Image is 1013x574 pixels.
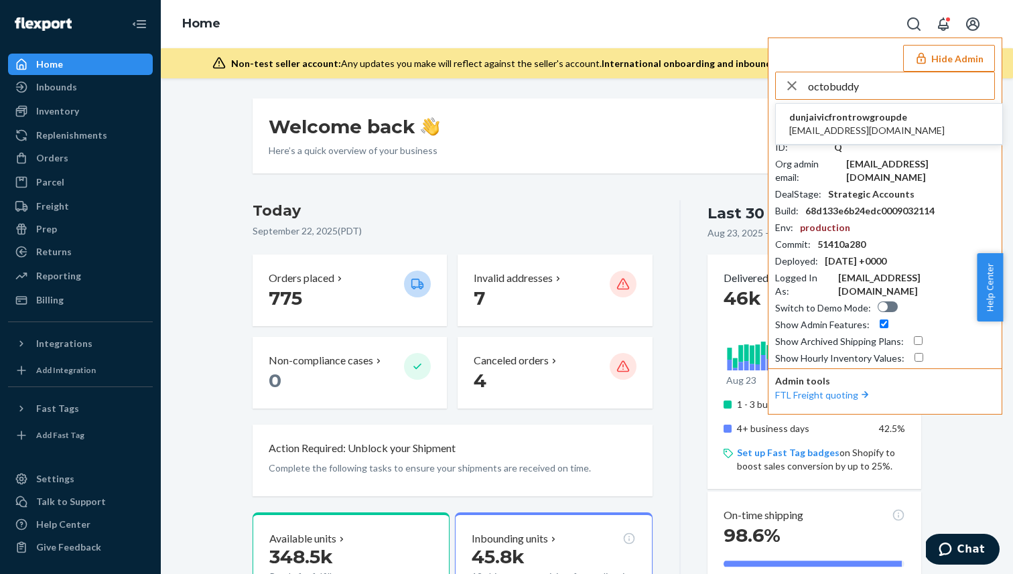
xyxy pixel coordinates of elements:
[8,54,153,75] a: Home
[8,196,153,217] a: Freight
[8,333,153,354] button: Integrations
[36,129,107,142] div: Replenishments
[8,491,153,512] button: Talk to Support
[8,289,153,311] a: Billing
[36,175,64,189] div: Parcel
[36,80,77,94] div: Inbounds
[724,271,811,286] button: Delivered orders
[36,222,57,236] div: Prep
[269,531,336,547] p: Available units
[737,398,869,411] p: 1 - 3 business days
[775,188,821,201] div: DealStage :
[737,447,839,458] a: Set up Fast Tag badges
[707,226,849,240] p: Aug 23, 2025 - Sep 22, 2025 ( PDT )
[775,204,799,218] div: Build :
[36,58,63,71] div: Home
[808,72,994,99] input: Search or paste seller ID
[602,58,949,69] span: International onboarding and inbounding may not work during impersonation.
[36,472,74,486] div: Settings
[172,5,231,44] ol: breadcrumbs
[775,318,870,332] div: Show Admin Features :
[36,429,84,441] div: Add Fast Tag
[8,398,153,419] button: Fast Tags
[36,269,81,283] div: Reporting
[36,495,106,508] div: Talk to Support
[825,255,886,268] div: [DATE] +0000
[724,508,803,523] p: On-time shipping
[726,374,756,387] p: Aug 23
[775,238,811,251] div: Commit :
[269,287,302,309] span: 775
[838,271,995,298] div: [EMAIL_ADDRESS][DOMAIN_NAME]
[472,531,548,547] p: Inbounding units
[269,545,333,568] span: 348.5k
[269,441,456,456] p: Action Required: Unblock your Shipment
[474,287,485,309] span: 7
[126,11,153,38] button: Close Navigation
[8,125,153,146] a: Replenishments
[8,100,153,122] a: Inventory
[846,157,995,184] div: [EMAIL_ADDRESS][DOMAIN_NAME]
[36,151,68,165] div: Orders
[977,253,1003,321] button: Help Center
[231,58,341,69] span: Non-test seller account:
[474,369,486,392] span: 4
[724,524,781,547] span: 98.6%
[8,147,153,169] a: Orders
[36,104,79,118] div: Inventory
[36,245,72,259] div: Returns
[458,337,652,409] button: Canceled orders 4
[36,293,64,307] div: Billing
[36,200,69,213] div: Freight
[253,200,653,222] h3: Today
[8,241,153,263] a: Returns
[8,514,153,535] a: Help Center
[253,337,447,409] button: Non-compliance cases 0
[8,265,153,287] a: Reporting
[458,255,652,326] button: Invalid addresses 7
[775,335,904,348] div: Show Archived Shipping Plans :
[36,337,92,350] div: Integrations
[269,271,334,286] p: Orders placed
[707,203,805,224] div: Last 30 days
[36,364,96,376] div: Add Integration
[900,11,927,38] button: Open Search Box
[474,353,549,368] p: Canceled orders
[36,402,79,415] div: Fast Tags
[775,221,793,234] div: Env :
[269,369,281,392] span: 0
[775,157,839,184] div: Org admin email :
[775,374,995,388] p: Admin tools
[789,111,945,124] span: dunjaivicfrontrowgroupde
[474,271,553,286] p: Invalid addresses
[817,238,866,251] div: 51410a280
[472,545,525,568] span: 45.8k
[724,287,761,309] span: 46k
[8,536,153,558] button: Give Feedback
[421,117,440,136] img: hand-wave emoji
[828,188,915,201] div: Strategic Accounts
[737,422,869,435] p: 4+ business days
[8,425,153,446] a: Add Fast Tag
[926,534,1000,567] iframe: Opens a widget where you can chat to one of our agents
[8,218,153,240] a: Prep
[789,124,945,137] span: [EMAIL_ADDRESS][DOMAIN_NAME]
[269,353,373,368] p: Non-compliance cases
[253,255,447,326] button: Orders placed 775
[231,57,949,70] div: Any updates you make will reflect against the seller's account.
[253,224,653,238] p: September 22, 2025 ( PDT )
[879,423,905,434] span: 42.5%
[805,204,935,218] div: 68d133e6b24edc0009032114
[775,389,872,401] a: FTL Freight quoting
[959,11,986,38] button: Open account menu
[8,76,153,98] a: Inbounds
[269,144,440,157] p: Here’s a quick overview of your business
[930,11,957,38] button: Open notifications
[182,16,220,31] a: Home
[8,171,153,193] a: Parcel
[775,352,904,365] div: Show Hourly Inventory Values :
[903,45,995,72] button: Hide Admin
